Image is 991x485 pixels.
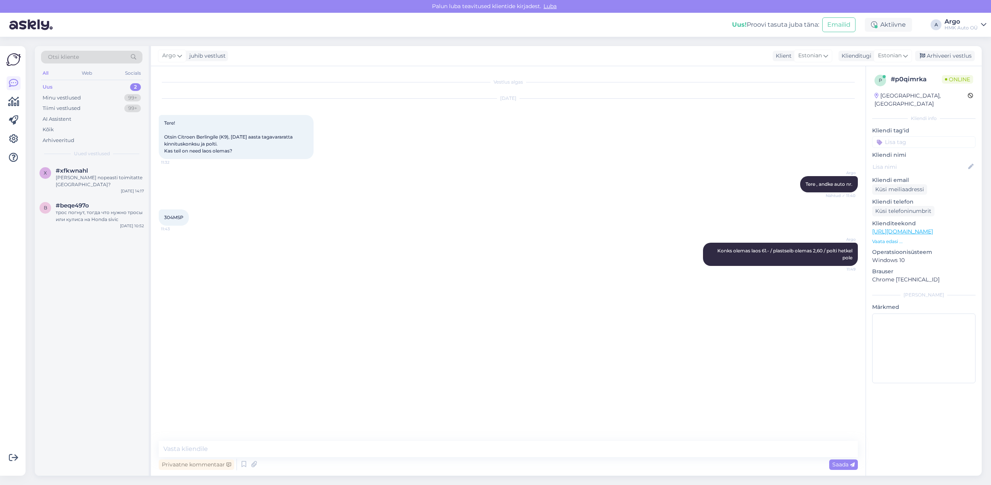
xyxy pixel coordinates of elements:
div: A [931,19,941,30]
div: Web [80,68,94,78]
div: Küsi telefoninumbrit [872,206,934,216]
p: Kliendi telefon [872,198,976,206]
div: HMK Auto OÜ [945,25,978,31]
span: Luba [541,3,559,10]
div: [PERSON_NAME] nopeasti toimitatte [GEOGRAPHIC_DATA]? [56,174,144,188]
p: Kliendi tag'id [872,127,976,135]
div: Arhiveeritud [43,137,74,144]
p: Kliendi nimi [872,151,976,159]
div: Kliendi info [872,115,976,122]
span: p [879,77,882,83]
p: Kliendi email [872,176,976,184]
span: Otsi kliente [48,53,79,61]
a: [URL][DOMAIN_NAME] [872,228,933,235]
div: Küsi meiliaadressi [872,184,927,195]
span: 304MSP [164,214,183,220]
div: Minu vestlused [43,94,81,102]
div: Klienditugi [838,52,871,60]
p: Klienditeekond [872,219,976,228]
span: #beqe497o [56,202,89,209]
a: ArgoHMK Auto OÜ [945,19,986,31]
span: Estonian [798,51,822,60]
div: [DATE] [159,95,858,102]
p: Brauser [872,267,976,276]
div: All [41,68,50,78]
span: 11:49 [826,266,856,272]
div: Arhiveeri vestlus [915,51,975,61]
input: Lisa tag [872,136,976,148]
div: [DATE] 10:52 [120,223,144,229]
p: Windows 10 [872,256,976,264]
div: Kõik [43,126,54,134]
div: juhib vestlust [186,52,226,60]
span: Tere! Otsin Citroen Berlingile (K9), [DATE] aasta tagavararatta kinnituskonksu ja polti. Kas teil... [164,120,294,154]
button: Emailid [822,17,856,32]
div: Vestlus algas [159,79,858,86]
span: Argo [826,170,856,176]
p: Operatsioonisüsteem [872,248,976,256]
span: Argo [162,51,176,60]
div: 2 [130,83,141,91]
p: Märkmed [872,303,976,311]
div: Argo [945,19,978,25]
div: Privaatne kommentaar [159,459,234,470]
span: Argo [826,237,856,242]
span: Online [942,75,973,84]
span: Uued vestlused [74,150,110,157]
div: AI Assistent [43,115,71,123]
span: b [44,205,47,211]
div: [GEOGRAPHIC_DATA], [GEOGRAPHIC_DATA] [874,92,968,108]
div: Aktiivne [865,18,912,32]
p: Chrome [TECHNICAL_ID] [872,276,976,284]
b: Uus! [732,21,747,28]
div: [PERSON_NAME] [872,291,976,298]
div: Klient [773,52,792,60]
div: Socials [123,68,142,78]
div: [DATE] 14:17 [121,188,144,194]
div: трос погнут, тогда что нужно тросы или кулиса на Honda sivic [56,209,144,223]
span: x [44,170,47,176]
span: 11:32 [161,159,190,165]
div: Proovi tasuta juba täna: [732,20,819,29]
span: Nähtud ✓ 11:40 [826,193,856,199]
div: 99+ [124,105,141,112]
span: Saada [832,461,855,468]
div: Tiimi vestlused [43,105,81,112]
div: 99+ [124,94,141,102]
img: Askly Logo [6,52,21,67]
span: #xfkwnahl [56,167,88,174]
div: # p0qimrka [891,75,942,84]
p: Vaata edasi ... [872,238,976,245]
input: Lisa nimi [873,163,967,171]
span: 11:43 [161,226,190,232]
div: Uus [43,83,53,91]
span: Konks olemas laos 61.- / plastseib olemas 2,60 / polti hetkel pole [717,248,854,260]
span: Tere , andke auto nr. [806,181,852,187]
span: Estonian [878,51,902,60]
